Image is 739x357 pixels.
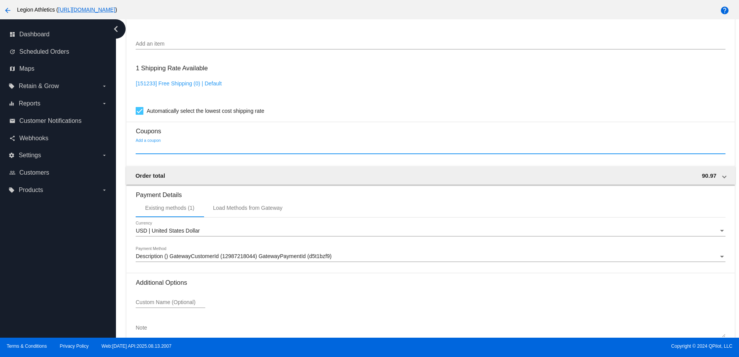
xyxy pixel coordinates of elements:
[720,6,729,15] mat-icon: help
[19,100,40,107] span: Reports
[60,343,89,349] a: Privacy Policy
[19,48,69,55] span: Scheduled Orders
[9,66,15,72] i: map
[9,132,107,144] a: share Webhooks
[9,83,15,89] i: local_offer
[110,23,122,35] i: chevron_left
[19,169,49,176] span: Customers
[101,83,107,89] i: arrow_drop_down
[9,100,15,107] i: equalizer
[376,343,732,349] span: Copyright © 2024 QPilot, LLC
[101,187,107,193] i: arrow_drop_down
[19,31,49,38] span: Dashboard
[213,205,283,211] div: Load Methods from Gateway
[702,172,717,179] span: 90.97
[19,135,48,142] span: Webhooks
[9,118,15,124] i: email
[146,106,264,116] span: Automatically select the lowest cost shipping rate
[101,152,107,158] i: arrow_drop_down
[126,166,735,185] mat-expansion-panel-header: Order total 90.97
[136,80,221,87] a: [151233] Free Shipping (0) | Default
[9,167,107,179] a: people_outline Customers
[9,135,15,141] i: share
[9,49,15,55] i: update
[9,63,107,75] a: map Maps
[136,60,208,76] h3: 1 Shipping Rate Available
[136,279,725,286] h3: Additional Options
[19,65,34,72] span: Maps
[9,46,107,58] a: update Scheduled Orders
[136,299,205,306] input: Custom Name (Optional)
[136,41,725,47] input: Add an item
[9,170,15,176] i: people_outline
[135,172,165,179] span: Order total
[9,28,107,41] a: dashboard Dashboard
[136,145,725,151] input: Add a coupon
[136,253,725,260] mat-select: Payment Method
[19,152,41,159] span: Settings
[136,228,725,234] mat-select: Currency
[102,343,172,349] a: Web:[DATE] API:2025.08.13.2007
[19,117,82,124] span: Customer Notifications
[101,100,107,107] i: arrow_drop_down
[136,185,725,199] h3: Payment Details
[9,31,15,37] i: dashboard
[136,122,725,135] h3: Coupons
[145,205,194,211] div: Existing methods (1)
[3,6,12,15] mat-icon: arrow_back
[136,228,199,234] span: USD | United States Dollar
[9,187,15,193] i: local_offer
[19,187,43,194] span: Products
[19,83,59,90] span: Retain & Grow
[17,7,117,13] span: Legion Athletics ( )
[9,115,107,127] a: email Customer Notifications
[136,253,332,259] span: Description () GatewayCustomerId (12987218044) GatewayPaymentId (d5t1bzf9)
[9,152,15,158] i: settings
[58,7,116,13] a: [URL][DOMAIN_NAME]
[7,343,47,349] a: Terms & Conditions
